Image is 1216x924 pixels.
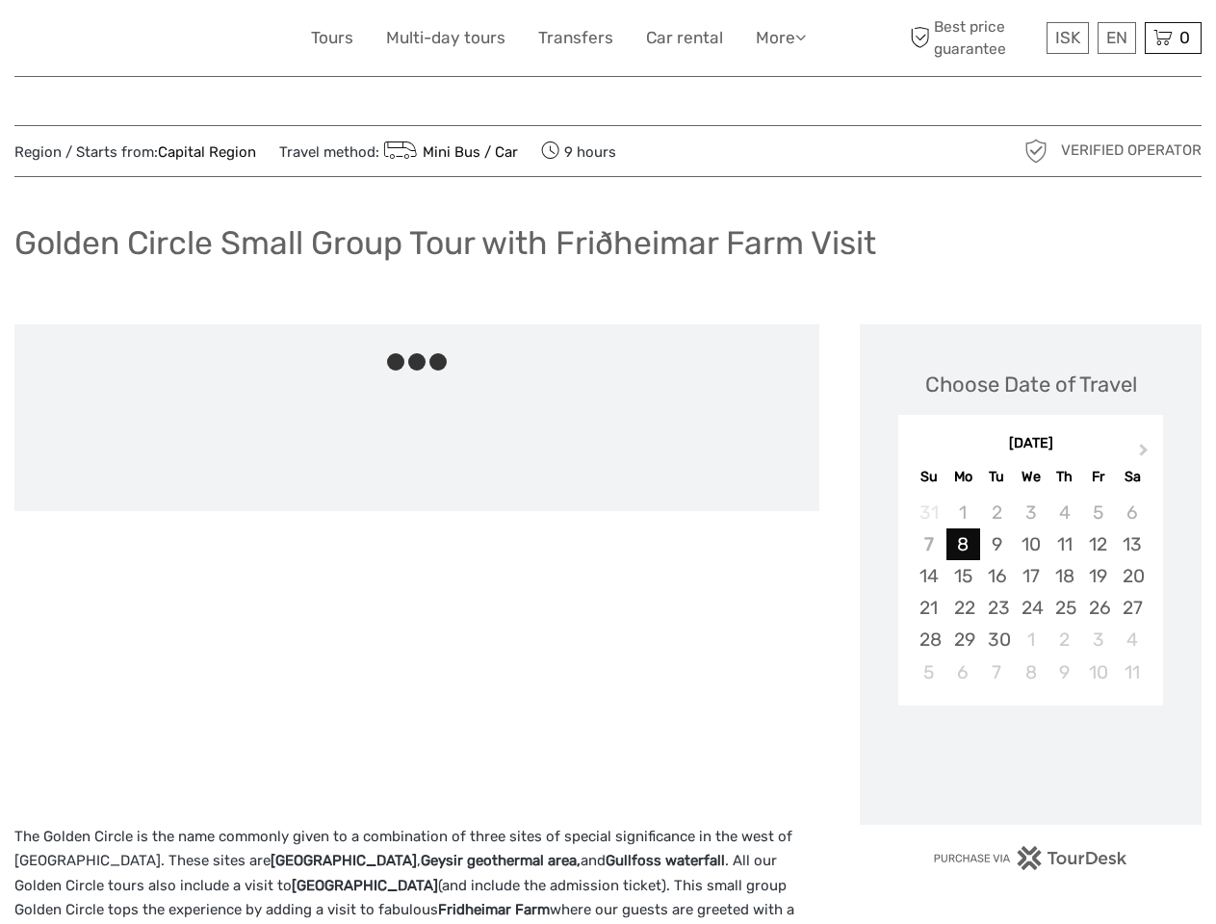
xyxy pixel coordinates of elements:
a: Mini Bus / Car [379,143,518,161]
div: Choose Friday, September 19th, 2025 [1081,560,1115,592]
div: Choose Wednesday, September 17th, 2025 [1014,560,1048,592]
div: Choose Tuesday, September 16th, 2025 [980,560,1014,592]
div: Choose Thursday, September 18th, 2025 [1048,560,1081,592]
a: Transfers [538,24,613,52]
div: month 2025-09 [904,497,1156,688]
a: Car rental [646,24,723,52]
div: Choose Saturday, September 20th, 2025 [1115,560,1149,592]
div: Choose Wednesday, September 24th, 2025 [1014,592,1048,624]
div: Th [1048,464,1081,490]
div: Su [912,464,945,490]
div: Choose Friday, October 10th, 2025 [1081,656,1115,688]
strong: [GEOGRAPHIC_DATA] [292,877,438,894]
div: Choose Thursday, September 25th, 2025 [1048,592,1081,624]
div: Loading... [1024,756,1037,768]
a: Tours [311,24,353,52]
div: Choose Tuesday, September 23rd, 2025 [980,592,1014,624]
div: Choose Saturday, October 4th, 2025 [1115,624,1149,655]
div: We [1014,464,1048,490]
strong: Gullfoss waterfall [606,852,725,869]
div: Choose Sunday, September 14th, 2025 [912,560,945,592]
div: Choose Wednesday, October 1st, 2025 [1014,624,1048,655]
div: Choose Monday, September 8th, 2025 [946,528,980,560]
div: Not available Friday, September 5th, 2025 [1081,497,1115,528]
span: Region / Starts from: [14,142,256,163]
div: Choose Tuesday, September 30th, 2025 [980,624,1014,655]
div: Choose Sunday, September 21st, 2025 [912,592,945,624]
div: Not available Sunday, August 31st, 2025 [912,497,945,528]
img: verified_operator_grey_128.png [1021,136,1051,167]
div: Choose Thursday, October 9th, 2025 [1048,656,1081,688]
div: Choose Monday, October 6th, 2025 [946,656,980,688]
div: Choose Sunday, October 5th, 2025 [912,656,945,688]
div: Not available Thursday, September 4th, 2025 [1048,497,1081,528]
div: Not available Saturday, September 6th, 2025 [1115,497,1149,528]
div: Choose Wednesday, September 10th, 2025 [1014,528,1048,560]
div: Choose Date of Travel [925,370,1137,399]
span: Travel method: [279,138,518,165]
div: Choose Thursday, October 2nd, 2025 [1048,624,1081,655]
div: Choose Friday, October 3rd, 2025 [1081,624,1115,655]
div: Not available Monday, September 1st, 2025 [946,497,980,528]
span: Best price guarantee [905,16,1042,59]
div: EN [1098,22,1136,54]
div: Choose Sunday, September 28th, 2025 [912,624,945,655]
span: 9 hours [541,138,616,165]
div: Choose Friday, September 12th, 2025 [1081,528,1115,560]
div: Choose Monday, September 29th, 2025 [946,624,980,655]
a: More [756,24,806,52]
div: Choose Tuesday, October 7th, 2025 [980,656,1014,688]
span: ISK [1055,28,1080,47]
strong: Geysir geothermal area, [421,852,581,869]
div: Choose Monday, September 22nd, 2025 [946,592,980,624]
div: Mo [946,464,980,490]
div: Not available Tuesday, September 2nd, 2025 [980,497,1014,528]
h1: Golden Circle Small Group Tour with Friðheimar Farm Visit [14,223,876,263]
div: Tu [980,464,1014,490]
button: Next Month [1130,439,1161,470]
div: Choose Tuesday, September 9th, 2025 [980,528,1014,560]
div: Choose Thursday, September 11th, 2025 [1048,528,1081,560]
div: Choose Saturday, October 11th, 2025 [1115,656,1149,688]
div: Fr [1081,464,1115,490]
a: Capital Region [158,143,256,161]
span: 0 [1177,28,1193,47]
div: Not available Wednesday, September 3rd, 2025 [1014,497,1048,528]
div: Choose Monday, September 15th, 2025 [946,560,980,592]
img: PurchaseViaTourDesk.png [933,846,1128,870]
div: Choose Friday, September 26th, 2025 [1081,592,1115,624]
strong: Fridheimar Farm [438,901,550,918]
div: [DATE] [898,434,1163,454]
div: Choose Wednesday, October 8th, 2025 [1014,656,1048,688]
span: Verified Operator [1061,141,1202,161]
strong: [GEOGRAPHIC_DATA] [271,852,417,869]
div: Choose Saturday, September 13th, 2025 [1115,528,1149,560]
a: Multi-day tours [386,24,505,52]
div: Sa [1115,464,1149,490]
div: Choose Saturday, September 27th, 2025 [1115,592,1149,624]
div: Not available Sunday, September 7th, 2025 [912,528,945,560]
